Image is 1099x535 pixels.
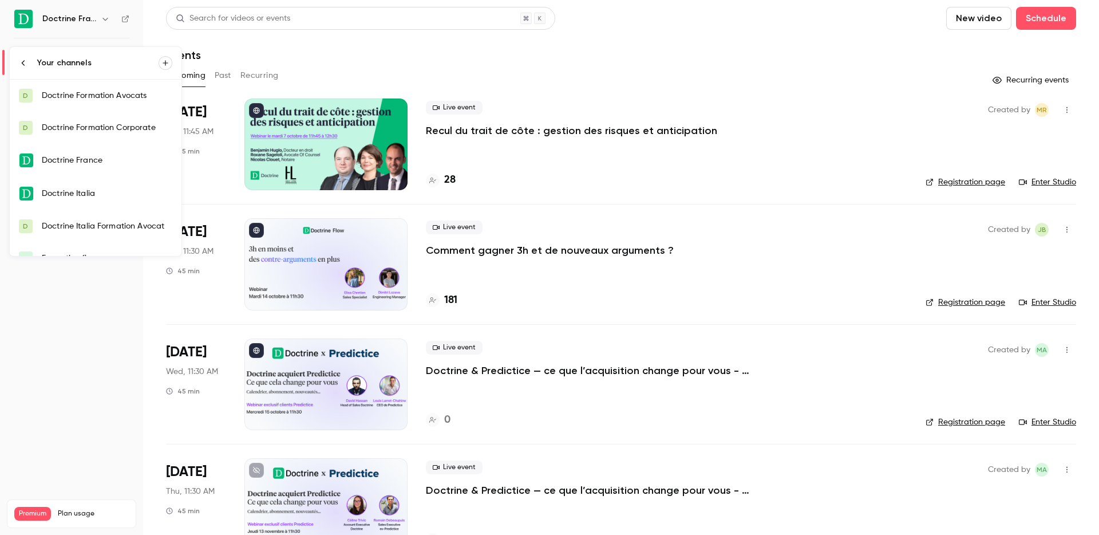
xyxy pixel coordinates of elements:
[42,155,172,166] div: Doctrine France
[37,57,159,69] div: Your channels
[42,188,172,199] div: Doctrine Italia
[19,187,33,200] img: Doctrine Italia
[42,90,172,101] div: Doctrine Formation Avocats
[23,91,28,101] span: D
[24,253,27,263] span: F
[42,221,172,232] div: Doctrine Italia Formation Avocat
[23,221,28,231] span: D
[42,253,172,264] div: Formation flow
[19,154,33,167] img: Doctrine France
[23,123,28,133] span: D
[42,122,172,133] div: Doctrine Formation Corporate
